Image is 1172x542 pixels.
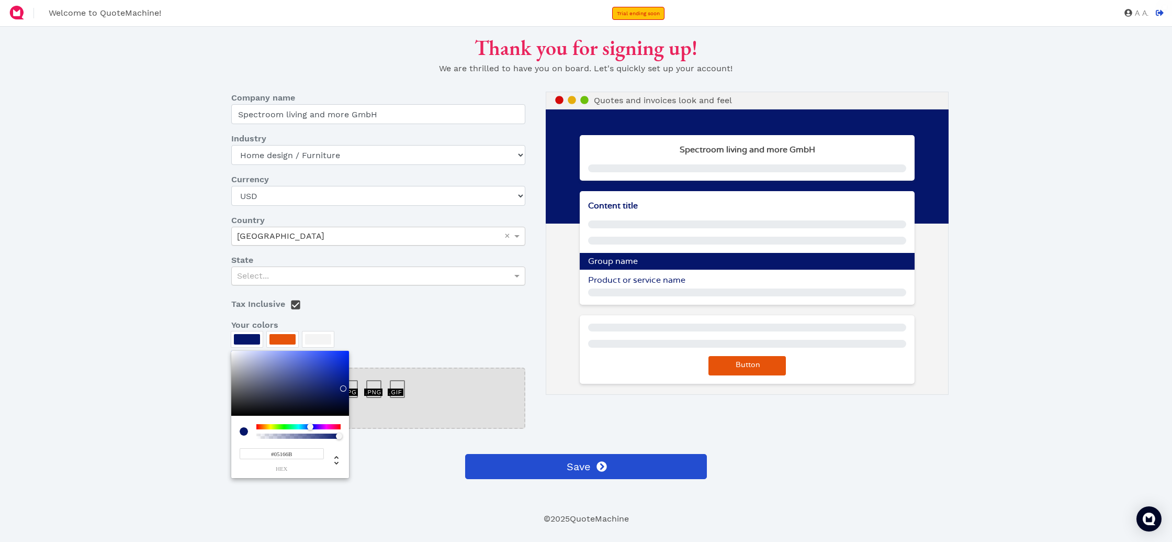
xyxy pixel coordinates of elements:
img: QuoteM_icon_flat.png [8,4,25,21]
span: hex [240,466,324,472]
span: [GEOGRAPHIC_DATA] [237,231,324,241]
span: A A. [1132,9,1148,17]
span: Clear value [503,227,512,245]
span: × [504,231,510,240]
span: Trial ending soon [617,10,660,16]
span: Welcome to QuoteMachine! [49,8,161,18]
div: Select... [232,267,525,285]
div: Open Intercom Messenger [1136,506,1162,532]
a: Trial ending soon [612,7,664,20]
